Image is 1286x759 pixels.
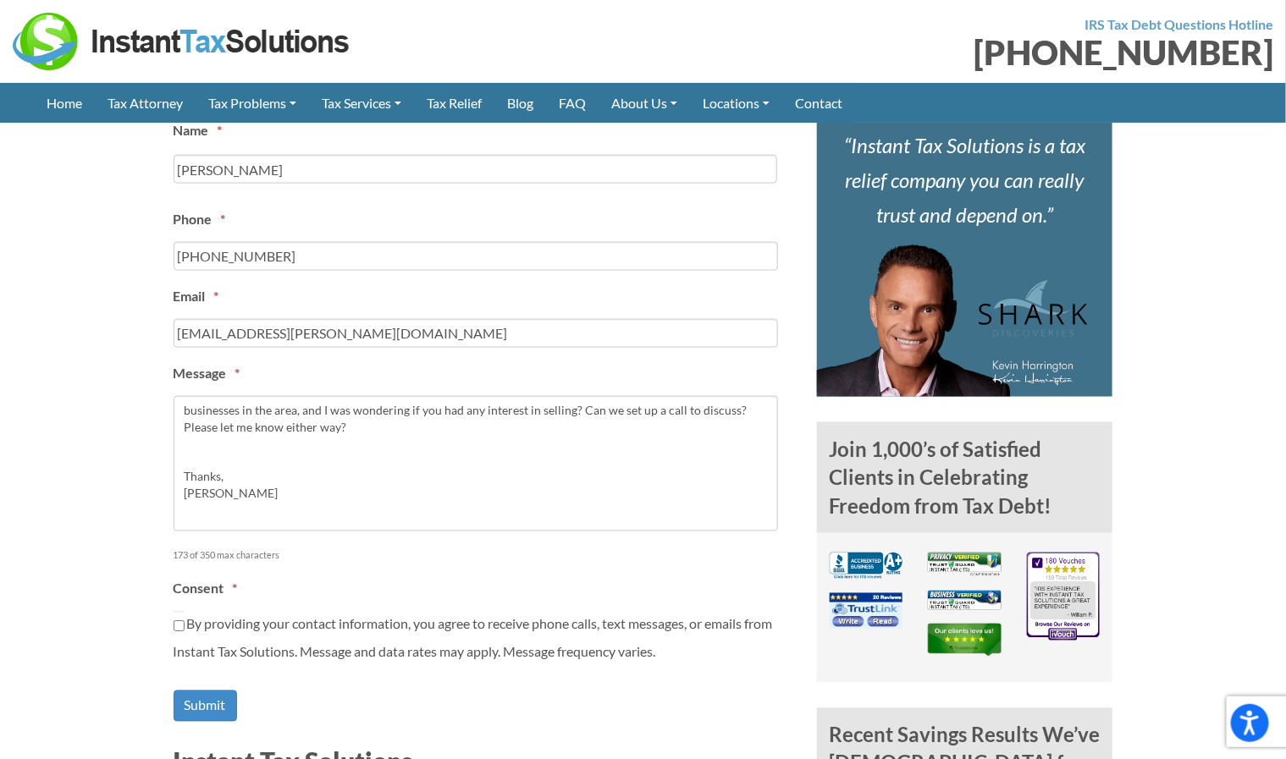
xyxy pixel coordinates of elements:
a: Business Verified [928,597,1002,613]
img: Instant Tax Solutions Logo [13,13,351,70]
label: Consent [174,580,238,598]
a: Privacy Verified [928,561,1002,577]
img: Privacy Verified [928,553,1002,576]
input: Submit [174,690,237,722]
a: FAQ [546,83,599,123]
h4: Join 1,000’s of Satisfied Clients in Celebrating Freedom from Tax Debt! [817,422,1113,533]
div: 173 of 350 max characters [174,535,730,564]
a: Home [34,83,95,123]
i: Instant Tax Solutions is a tax relief company you can really trust and depend on. [844,133,1085,227]
a: Tax Attorney [95,83,196,123]
a: Contact [782,83,855,123]
a: About Us [599,83,690,123]
a: Locations [690,83,782,123]
a: Tax Problems [196,83,309,123]
img: Kevin Harrington [817,245,1088,397]
label: Message [174,365,240,382]
label: Name [174,122,223,140]
img: TrustPilot [928,624,1002,657]
a: Tax Services [309,83,414,123]
div: [PHONE_NUMBER] [656,36,1274,69]
img: Business Verified [928,591,1002,610]
img: iVouch Reviews [1027,553,1101,641]
strong: IRS Tax Debt Questions Hotline [1085,16,1273,32]
a: Tax Relief [414,83,494,123]
a: TrustPilot [928,636,1002,652]
img: TrustLink [830,593,903,630]
img: BBB A+ [830,553,903,579]
label: Email [174,288,219,305]
a: Instant Tax Solutions Logo [13,31,351,47]
a: Blog [494,83,546,123]
label: Phone [174,211,226,228]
